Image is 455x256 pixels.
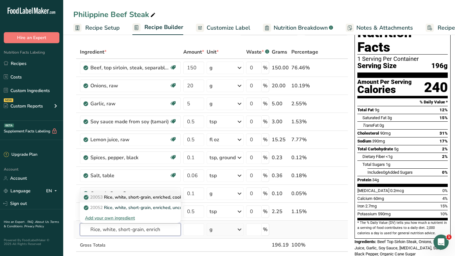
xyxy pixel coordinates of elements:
[207,24,250,32] span: Customize Label
[424,79,448,96] div: 240
[379,123,384,128] span: 0g
[35,220,50,224] a: About Us .
[367,170,413,175] span: Includes Added Sugars
[272,48,287,56] span: Grams
[434,235,449,250] iframe: Intercom live chat
[442,170,448,175] span: 0%
[442,154,448,159] span: 2%
[85,215,176,221] div: Add your own ingredient
[390,188,404,193] span: 0.2mcg
[90,64,169,72] div: Beef, top sirloin, steak, separable lean only, trimmed to 1/8" fat, choice, raw
[90,194,103,200] span: 20053
[440,212,448,216] span: 10%
[24,224,44,229] a: Privacy Policy
[209,82,213,90] div: g
[4,98,13,102] div: NEW
[362,154,385,159] span: Dietary Fiber
[357,212,377,216] span: Potassium
[272,154,289,161] div: 0.23
[442,196,448,201] span: 4%
[90,100,169,108] div: Garlic, raw
[90,172,169,179] div: Salt, table
[440,108,448,112] span: 12%
[442,147,448,151] span: 2%
[4,32,59,43] button: Hire an Expert
[357,26,448,55] h1: Nutrition Facts
[372,139,385,143] span: 390mg
[357,56,448,62] div: 1 Serving Per Container
[440,139,448,143] span: 17%
[272,190,289,197] div: 0.10
[209,226,213,233] div: g
[291,190,318,197] div: 0.05%
[357,204,364,208] span: Iron
[274,24,328,32] span: Nutrition Breakdown
[442,188,448,193] span: 0%
[263,21,333,35] a: Nutrition Breakdown
[90,190,169,197] div: Organic Cane Sugar
[357,79,412,85] div: Amount Per Serving
[80,213,181,223] div: Add your own ingredient
[357,98,448,106] section: % Daily Value *
[357,131,379,136] span: Cholesterol
[4,238,59,246] div: Powered By FoodLabelMaker © 2025 All Rights Reserved
[291,136,318,143] div: 7.77%
[183,48,204,56] span: Amount
[272,241,289,249] div: 196.19
[246,48,269,56] div: Waste
[291,82,318,90] div: 10.19%
[357,177,371,182] span: Protein
[4,124,14,127] div: BETA
[90,154,169,161] div: Spices, pepper, black
[73,21,120,35] a: Recipe Setup
[355,239,376,244] span: Ingredients:
[272,118,289,125] div: 3.00
[386,154,392,159] span: <1g
[357,108,374,112] span: Total Fat
[291,100,318,108] div: 2.55%
[209,118,217,125] div: tsp
[291,48,318,56] span: Percentage
[196,21,250,35] a: Customize Label
[356,24,413,32] span: Notes & Attachments
[27,220,35,224] a: FAQ .
[394,147,398,151] span: 5g
[380,131,391,136] span: 90mg
[362,115,386,120] span: Saturated Fat
[272,136,289,143] div: 15.25
[90,136,169,143] div: Lemon juice, raw
[209,100,213,108] div: g
[73,9,157,20] div: Philippine Beef Steak
[291,64,318,72] div: 76.46%
[357,188,389,193] span: [MEDICAL_DATA]
[440,204,448,208] span: 15%
[90,205,103,211] span: 20052
[90,82,169,90] div: Onions, raw
[387,115,392,120] span: 3g
[357,85,412,94] div: Calories
[207,48,219,56] span: Unit
[431,62,448,70] span: 196g
[291,208,318,215] div: 1.15%
[4,103,43,109] div: Custom Reports
[132,20,183,35] a: Recipe Builder
[291,172,318,179] div: 0.18%
[272,172,289,179] div: 0.36
[346,21,413,35] a: Notes & Attachments
[373,196,384,201] span: 60mg
[80,242,181,248] div: Gross Totals
[362,123,373,128] i: Trans
[357,139,371,143] span: Sodium
[209,208,217,215] div: tsp
[272,64,289,72] div: 150.00
[209,172,217,179] div: tsp
[80,202,181,213] a: 20052Rice, white, short-grain, enriched, uncooked
[46,187,59,195] div: EN
[4,185,31,196] a: Language
[85,204,192,211] p: Rice, white, short-grain, enriched, uncooked
[272,100,289,108] div: 5.00
[209,190,213,197] div: g
[144,23,183,32] span: Recipe Builder
[80,48,106,56] span: Ingredient
[375,108,379,112] span: 9g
